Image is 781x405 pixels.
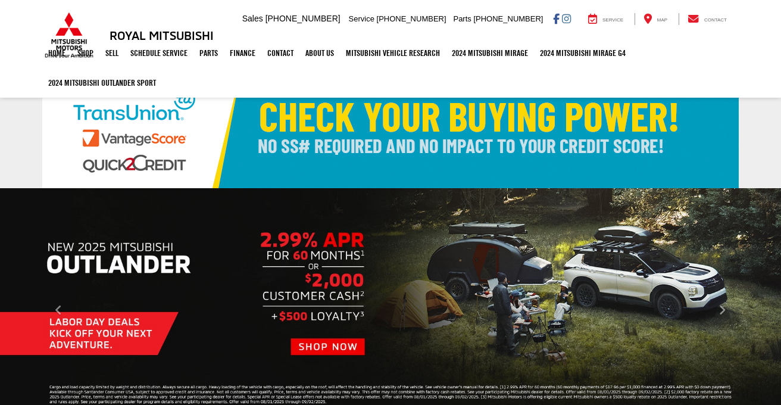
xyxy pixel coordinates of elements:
[261,38,299,68] a: Contact
[299,38,340,68] a: About Us
[473,14,543,23] span: [PHONE_NUMBER]
[562,14,571,23] a: Instagram: Click to visit our Instagram page
[340,38,446,68] a: Mitsubishi Vehicle Research
[265,14,340,23] span: [PHONE_NUMBER]
[602,17,623,23] span: Service
[224,38,261,68] a: Finance
[124,38,193,68] a: Schedule Service: Opens in a new tab
[193,38,224,68] a: Parts: Opens in a new tab
[71,38,99,68] a: Shop
[42,69,739,188] img: Check Your Buying Power
[635,13,676,25] a: Map
[553,14,560,23] a: Facebook: Click to visit our Facebook page
[110,29,214,42] h3: Royal Mitsubishi
[242,14,263,23] span: Sales
[446,38,534,68] a: 2024 Mitsubishi Mirage
[657,17,667,23] span: Map
[679,13,736,25] a: Contact
[42,38,71,68] a: Home
[704,17,727,23] span: Contact
[377,14,446,23] span: [PHONE_NUMBER]
[42,68,162,98] a: 2024 Mitsubishi Outlander SPORT
[579,13,632,25] a: Service
[349,14,374,23] span: Service
[534,38,632,68] a: 2024 Mitsubishi Mirage G4
[99,38,124,68] a: Sell
[453,14,471,23] span: Parts
[42,12,96,58] img: Mitsubishi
